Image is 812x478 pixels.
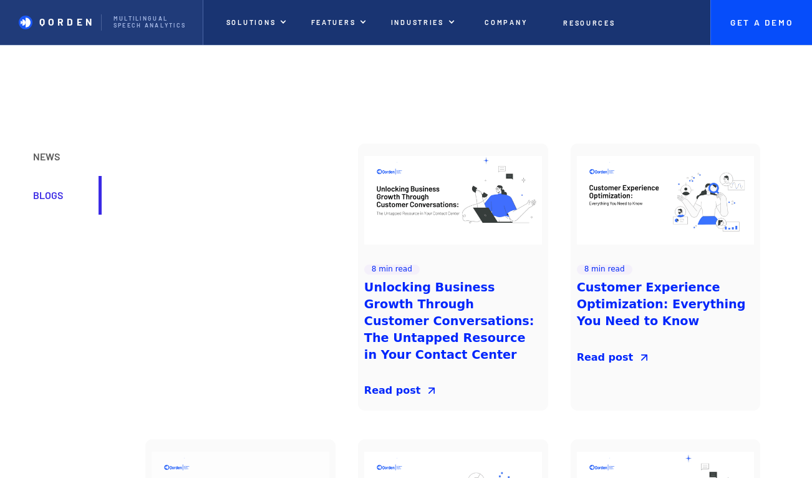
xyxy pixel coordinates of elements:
div: Read post [364,383,421,398]
div: NEWS [33,150,86,163]
p: QORDEN [39,16,95,28]
p: Featuers [311,18,356,26]
p: industries [391,18,444,26]
p: Resources [563,19,616,27]
a: Customer Experience Optimization: Everything You Need to Know [577,280,755,330]
div: 8 min read [372,265,412,275]
p: Multilingual Speech analytics [114,16,190,29]
p: Get A Demo [724,17,799,27]
div: Blogs [33,188,86,202]
a: Read post [577,350,651,365]
a: Read post [364,383,438,398]
a: Unlocking Business Growth Through Customer Conversations: The Untapped Resource in Your Contact C... [364,280,542,363]
div: 8 min read [584,265,625,275]
p: Solutions [226,18,276,26]
p: Company [485,18,528,26]
div: Read post [577,350,634,365]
